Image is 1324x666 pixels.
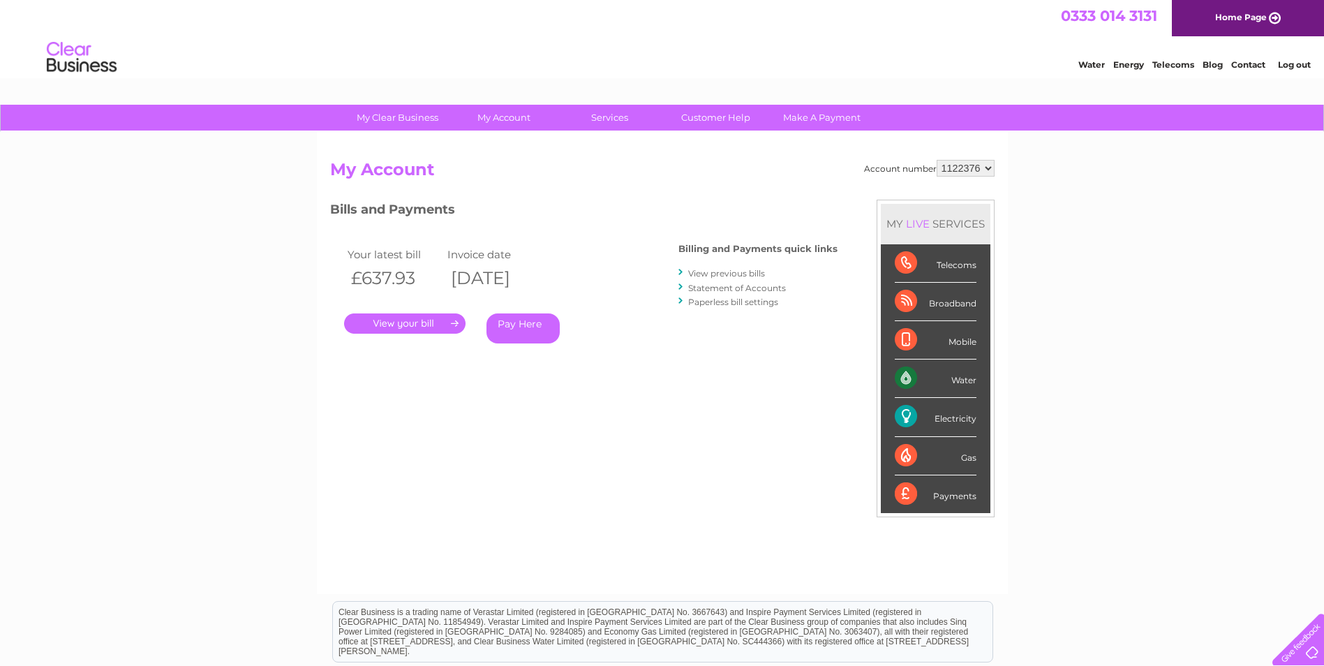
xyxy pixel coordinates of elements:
[444,245,544,264] td: Invoice date
[1203,59,1223,70] a: Blog
[903,217,932,230] div: LIVE
[895,475,976,513] div: Payments
[1061,7,1157,24] a: 0333 014 3131
[46,36,117,79] img: logo.png
[1278,59,1311,70] a: Log out
[895,283,976,321] div: Broadband
[764,105,879,131] a: Make A Payment
[895,360,976,398] div: Water
[895,437,976,475] div: Gas
[486,313,560,343] a: Pay Here
[895,398,976,436] div: Electricity
[330,200,838,224] h3: Bills and Payments
[678,244,838,254] h4: Billing and Payments quick links
[333,8,992,68] div: Clear Business is a trading name of Verastar Limited (registered in [GEOGRAPHIC_DATA] No. 3667643...
[688,268,765,279] a: View previous bills
[688,297,778,307] a: Paperless bill settings
[895,321,976,360] div: Mobile
[344,313,466,334] a: .
[1231,59,1265,70] a: Contact
[1152,59,1194,70] a: Telecoms
[446,105,561,131] a: My Account
[658,105,773,131] a: Customer Help
[1078,59,1105,70] a: Water
[895,244,976,283] div: Telecoms
[552,105,667,131] a: Services
[330,160,995,186] h2: My Account
[344,264,445,293] th: £637.93
[688,283,786,293] a: Statement of Accounts
[344,245,445,264] td: Your latest bill
[444,264,544,293] th: [DATE]
[1113,59,1144,70] a: Energy
[340,105,455,131] a: My Clear Business
[864,160,995,177] div: Account number
[881,204,990,244] div: MY SERVICES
